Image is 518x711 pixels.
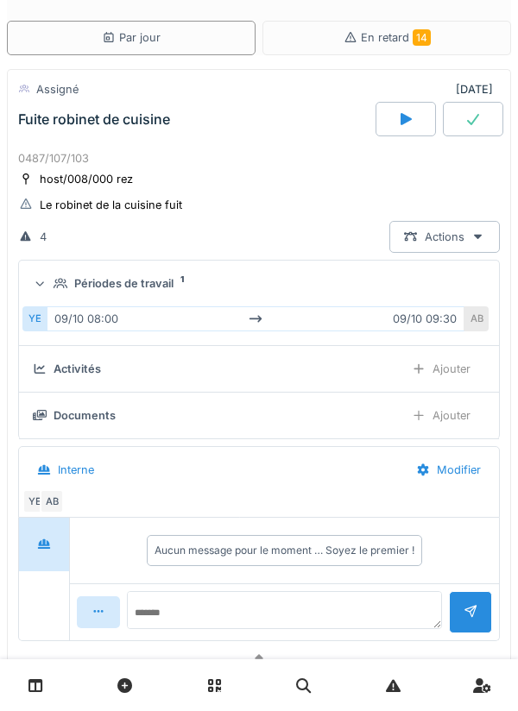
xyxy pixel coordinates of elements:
[413,29,431,46] span: 14
[401,454,496,486] div: Modifier
[18,150,500,167] div: 0487/107/103
[26,267,492,299] summary: Périodes de travail1
[40,489,64,513] div: AB
[155,543,414,558] div: Aucun message pour le moment … Soyez le premier !
[397,400,485,431] div: Ajouter
[22,489,47,513] div: YE
[361,31,431,44] span: En retard
[102,29,161,46] div: Par jour
[22,306,47,331] div: YE
[36,81,79,98] div: Assigné
[389,221,500,253] div: Actions
[47,306,464,331] div: 09/10 08:00 09/10 09:30
[58,462,94,478] div: Interne
[54,407,116,424] div: Documents
[40,229,47,245] div: 4
[18,111,170,128] div: Fuite robinet de cuisine
[26,400,492,431] summary: DocumentsAjouter
[74,275,174,292] div: Périodes de travail
[464,306,489,331] div: AB
[26,353,492,385] summary: ActivitésAjouter
[40,197,182,213] div: Le robinet de la cuisine fuit
[456,81,500,98] div: [DATE]
[40,171,133,187] div: host/008/000 rez
[397,353,485,385] div: Ajouter
[54,361,101,377] div: Activités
